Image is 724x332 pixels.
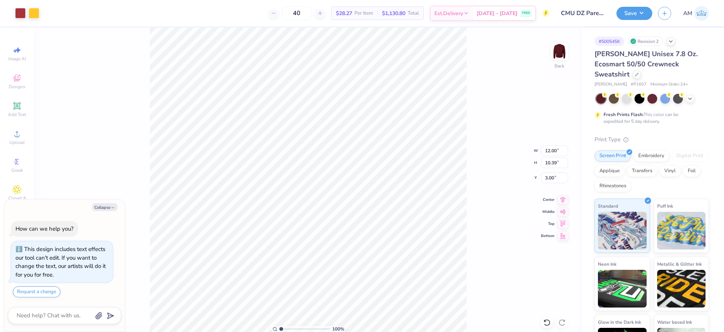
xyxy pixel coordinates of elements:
[541,197,555,202] span: Center
[15,225,74,233] div: How can we help you?
[8,112,26,118] span: Add Text
[15,245,106,278] div: This design includes text effects our tool can't edit. If you want to change the text, our artist...
[9,84,25,90] span: Designs
[631,81,647,88] span: # P1607
[595,150,631,162] div: Screen Print
[408,9,419,17] span: Total
[598,260,616,268] span: Neon Ink
[604,112,644,118] strong: Fresh Prints Flash:
[633,150,669,162] div: Embroidery
[555,6,611,21] input: Untitled Design
[604,111,696,125] div: This color can be expedited for 5 day delivery.
[616,7,652,20] button: Save
[598,318,641,326] span: Glow in the Dark Ink
[595,165,625,177] div: Applique
[683,165,701,177] div: Foil
[595,135,709,144] div: Print Type
[541,221,555,226] span: Top
[4,195,30,207] span: Clipart & logos
[354,9,373,17] span: Per Item
[434,9,463,17] span: Est. Delivery
[683,6,709,21] a: AM
[595,49,698,79] span: [PERSON_NAME] Unisex 7.8 Oz. Ecosmart 50/50 Crewneck Sweatshirt
[598,202,618,210] span: Standard
[659,165,681,177] div: Vinyl
[8,56,26,62] span: Image AI
[694,6,709,21] img: Arvi Mikhail Parcero
[336,9,352,17] span: $28.27
[595,37,624,46] div: # 500545K
[477,9,518,17] span: [DATE] - [DATE]
[555,63,564,69] div: Back
[657,202,673,210] span: Puff Ink
[282,6,311,20] input: – –
[92,203,117,211] button: Collapse
[650,81,688,88] span: Minimum Order: 24 +
[552,44,567,59] img: Back
[11,167,23,173] span: Greek
[657,270,706,308] img: Metallic & Glitter Ink
[672,150,708,162] div: Digital Print
[541,209,555,214] span: Middle
[9,139,25,145] span: Upload
[657,318,692,326] span: Water based Ink
[598,270,647,308] img: Neon Ink
[382,9,405,17] span: $1,130.80
[627,165,657,177] div: Transfers
[598,212,647,249] img: Standard
[657,260,702,268] span: Metallic & Glitter Ink
[595,81,627,88] span: [PERSON_NAME]
[541,233,555,239] span: Bottom
[657,212,706,249] img: Puff Ink
[683,9,692,18] span: AM
[628,37,663,46] div: Revision 2
[522,11,530,16] span: FREE
[13,286,60,297] button: Request a change
[595,181,631,192] div: Rhinestones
